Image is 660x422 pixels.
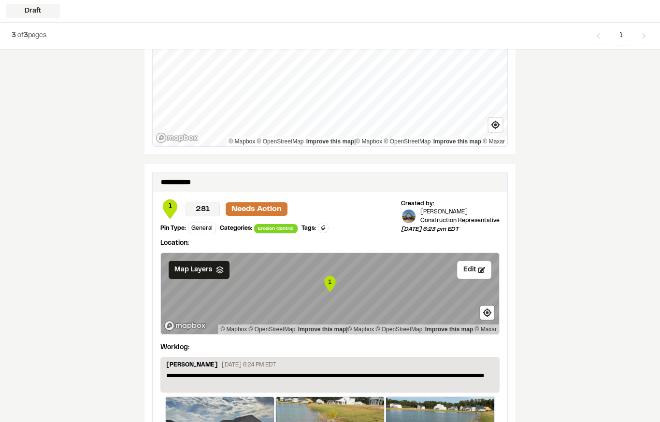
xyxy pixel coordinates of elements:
[226,203,287,216] p: Needs Action
[323,275,337,294] div: Map marker
[220,325,497,335] div: |
[433,139,481,145] a: Improve this map
[156,133,198,144] a: Mapbox logo
[328,279,331,286] text: 1
[220,225,252,233] div: Categories:
[6,4,60,18] div: Draft
[425,326,473,333] a: Improve this map
[222,361,276,370] p: [DATE] 6:24 PM EDT
[24,33,28,39] span: 3
[483,139,505,145] a: Maxar
[220,326,247,333] a: Mapbox
[480,306,494,320] button: Find my location
[384,139,431,145] a: OpenStreetMap
[160,343,189,353] p: Worklog:
[160,239,500,249] p: Location:
[229,139,255,145] a: Mapbox
[160,225,186,233] div: Pin Type:
[161,253,499,335] canvas: Map
[376,326,423,333] a: OpenStreetMap
[174,265,212,276] span: Map Layers
[12,30,46,41] p: of pages
[474,326,497,333] a: Maxar
[488,118,502,132] button: Find my location
[420,209,500,217] p: [PERSON_NAME]
[588,27,654,45] nav: Navigation
[612,27,630,45] span: 1
[298,326,346,333] a: Map feedback
[401,200,500,209] div: Created by:
[356,139,382,145] a: Mapbox
[188,223,216,235] div: General
[249,326,296,333] a: OpenStreetMap
[306,139,354,145] a: Map feedback
[257,139,304,145] a: OpenStreetMap
[229,137,505,147] div: |
[160,202,180,212] span: 1
[12,33,16,39] span: 3
[254,225,298,234] span: Erosion Control
[347,326,374,333] a: Mapbox
[301,225,316,233] div: Tags:
[166,361,218,372] p: [PERSON_NAME]
[318,223,329,234] button: Edit Tags
[420,217,500,225] p: Construction Representative
[164,321,206,332] a: Mapbox logo
[401,225,500,234] p: [DATE] 6:23 pm EDT
[457,261,491,280] button: Edit
[186,202,220,217] p: 281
